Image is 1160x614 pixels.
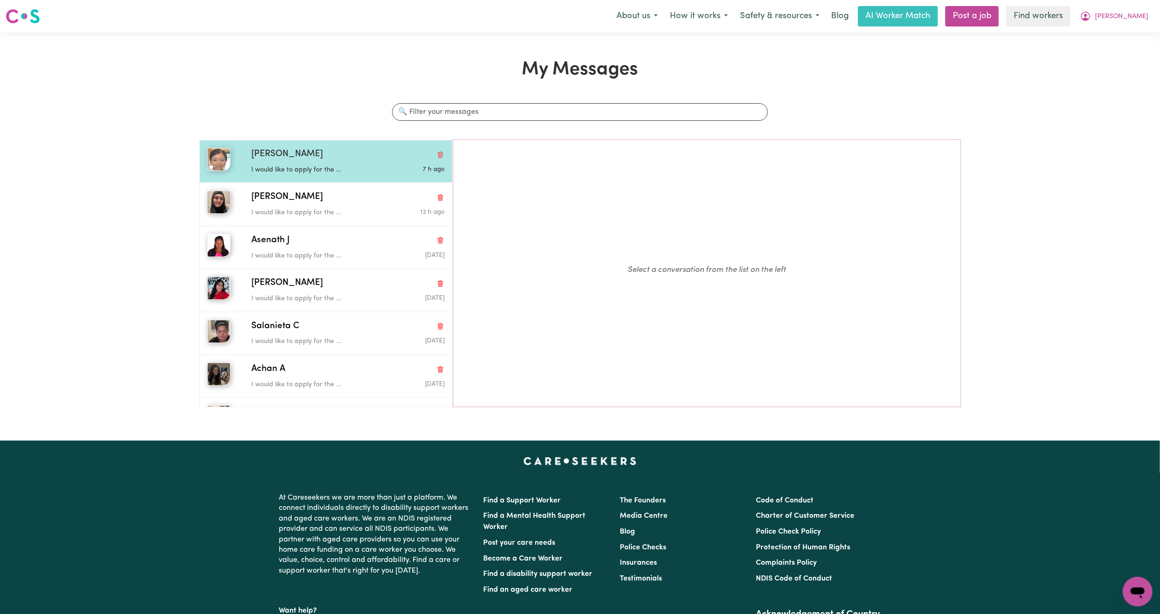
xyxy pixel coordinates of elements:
span: Achan A [251,363,285,376]
img: Holly C [207,405,230,429]
img: Salanieta C [207,320,230,343]
button: My Account [1074,7,1154,26]
h1: My Messages [199,59,961,81]
a: Find workers [1006,6,1070,26]
span: [PERSON_NAME] [251,148,323,161]
a: Media Centre [620,512,668,520]
button: About us [610,7,664,26]
a: Complaints Policy [756,559,817,567]
a: Police Check Policy [756,528,821,535]
span: [PERSON_NAME] [1095,12,1148,22]
a: Find a Support Worker [484,497,561,504]
a: Blog [826,6,854,26]
button: Holly C[PERSON_NAME]Delete conversationI would like to apply for the ...Message sent on May 1, 2025 [199,397,452,440]
a: Find a disability support worker [484,570,593,578]
p: I would like to apply for the ... [251,251,380,261]
button: Delete conversation [436,320,445,332]
button: Delete conversation [436,148,445,160]
a: AI Worker Match [858,6,938,26]
button: Amy Y[PERSON_NAME]Delete conversationI would like to apply for the ...Message sent on August 1, 2025 [199,140,452,183]
a: Find a Mental Health Support Worker [484,512,586,531]
span: Salanieta C [251,320,299,333]
button: Salanieta CSalanieta CDelete conversationI would like to apply for the ...Message sent on May 4, ... [199,312,452,355]
img: Lyn A [207,191,230,214]
button: How it works [664,7,734,26]
a: Blog [620,528,635,535]
button: Rachel T[PERSON_NAME]Delete conversationI would like to apply for the ...Message sent on July 6, ... [199,269,452,311]
span: Message sent on July 6, 2025 [425,295,445,301]
img: Amy Y [207,148,230,171]
button: Delete conversation [436,191,445,204]
span: [PERSON_NAME] [251,191,323,204]
span: Asenath J [251,234,290,247]
em: Select a conversation from the list on the left [628,266,786,274]
button: Achan AAchan ADelete conversationI would like to apply for the ...Message sent on May 4, 2025 [199,355,452,397]
span: [PERSON_NAME] [251,277,323,290]
button: Lyn A[PERSON_NAME]Delete conversationI would like to apply for the ...Message sent on August 1, 2025 [199,183,452,225]
span: Message sent on August 1, 2025 [420,209,445,215]
span: Message sent on August 6, 2025 [425,252,445,258]
a: Testimonials [620,575,662,582]
button: Delete conversation [436,277,445,290]
iframe: Button to launch messaging window, conversation in progress [1123,577,1153,607]
a: The Founders [620,497,666,504]
p: I would like to apply for the ... [251,337,380,347]
a: Post your care needs [484,539,556,547]
img: Asenath J [207,234,230,257]
a: Insurances [620,559,657,567]
p: I would like to apply for the ... [251,208,380,218]
a: Protection of Human Rights [756,544,850,551]
img: Achan A [207,363,230,386]
span: [PERSON_NAME] [251,405,323,419]
p: I would like to apply for the ... [251,165,380,175]
a: Charter of Customer Service [756,512,854,520]
a: Post a job [945,6,999,26]
button: Delete conversation [436,406,445,418]
p: At Careseekers we are more than just a platform. We connect individuals directly to disability su... [279,489,472,580]
button: Safety & resources [734,7,826,26]
button: Asenath JAsenath JDelete conversationI would like to apply for the ...Message sent on August 6, 2025 [199,226,452,269]
a: Become a Care Worker [484,555,563,562]
a: Police Checks [620,544,666,551]
a: NDIS Code of Conduct [756,575,832,582]
span: Message sent on May 4, 2025 [425,381,445,387]
a: Careseekers logo [6,6,40,27]
input: 🔍 Filter your messages [392,103,767,121]
span: Message sent on May 4, 2025 [425,338,445,344]
a: Code of Conduct [756,497,813,504]
p: I would like to apply for the ... [251,380,380,390]
button: Delete conversation [436,234,445,246]
p: I would like to apply for the ... [251,294,380,304]
span: Message sent on August 1, 2025 [423,166,445,172]
a: Careseekers home page [524,457,636,465]
button: Delete conversation [436,363,445,375]
a: Find an aged care worker [484,586,573,594]
img: Careseekers logo [6,8,40,25]
img: Rachel T [207,277,230,300]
